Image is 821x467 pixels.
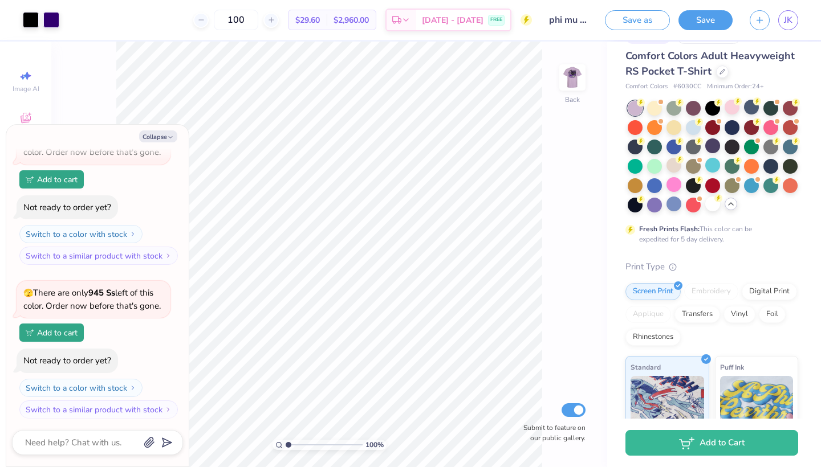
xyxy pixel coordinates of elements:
[26,329,34,336] img: Add to cart
[720,376,794,433] img: Puff Ink
[565,95,580,105] div: Back
[778,10,798,30] a: JK
[625,283,681,300] div: Screen Print
[295,14,320,26] span: $29.60
[720,361,744,373] span: Puff Ink
[19,225,143,243] button: Switch to a color with stock
[625,430,798,456] button: Add to Cart
[214,10,258,30] input: – –
[19,170,84,189] button: Add to cart
[605,10,670,30] button: Save as
[673,82,701,92] span: # 6030CC
[684,283,738,300] div: Embroidery
[19,379,143,397] button: Switch to a color with stock
[23,355,111,366] div: Not ready to order yet?
[490,16,502,24] span: FREE
[129,231,136,237] img: Switch to a color with stock
[139,130,177,142] button: Collapse
[759,306,786,323] div: Foil
[334,14,369,26] span: $2,960.00
[517,423,586,443] label: Submit to feature on our public gallery.
[422,14,483,26] span: [DATE] - [DATE]
[88,287,115,298] strong: 945 Ss
[625,306,671,323] div: Applique
[365,440,384,450] span: 100 %
[13,84,39,93] span: Image AI
[129,384,136,391] img: Switch to a color with stock
[23,288,33,298] span: 🫣
[784,14,792,27] span: JK
[540,9,596,31] input: Untitled Design
[165,406,172,413] img: Switch to a similar product with stock
[678,10,733,30] button: Save
[625,329,681,346] div: Rhinestones
[625,49,795,78] span: Comfort Colors Adult Heavyweight RS Pocket T-Shirt
[707,82,764,92] span: Minimum Order: 24 +
[674,306,720,323] div: Transfers
[19,400,178,419] button: Switch to a similar product with stock
[23,202,111,213] div: Not ready to order yet?
[23,287,161,312] span: There are only left of this color. Order now before that's gone.
[561,66,584,89] img: Back
[639,224,779,244] div: This color can be expedited for 5 day delivery.
[625,260,798,273] div: Print Type
[165,252,172,259] img: Switch to a similar product with stock
[19,247,178,265] button: Switch to a similar product with stock
[639,224,700,233] strong: Fresh Prints Flash:
[26,176,34,183] img: Add to cart
[631,361,661,373] span: Standard
[19,323,84,342] button: Add to cart
[625,82,668,92] span: Comfort Colors
[724,306,755,323] div: Vinyl
[742,283,797,300] div: Digital Print
[631,376,704,433] img: Standard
